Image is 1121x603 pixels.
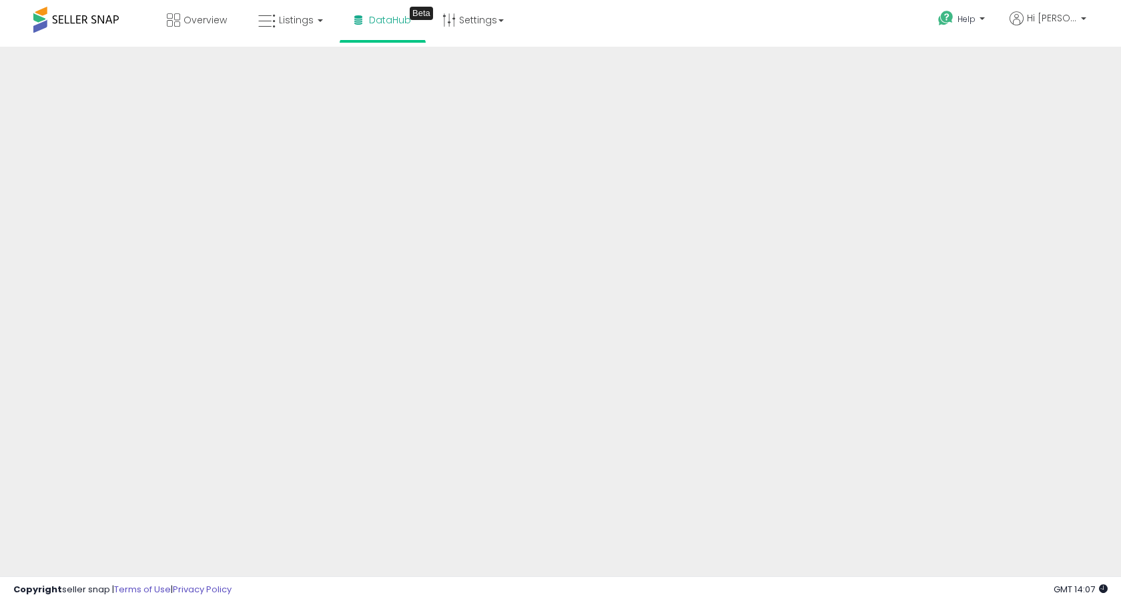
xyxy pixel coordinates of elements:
span: Overview [183,13,227,27]
a: Hi [PERSON_NAME] [1010,11,1086,41]
div: seller snap | | [13,584,232,596]
div: Tooltip anchor [410,7,433,20]
span: DataHub [369,13,411,27]
span: Hi [PERSON_NAME] [1027,11,1077,25]
span: Help [958,13,976,25]
a: Terms of Use [114,583,171,596]
span: Listings [279,13,314,27]
a: Privacy Policy [173,583,232,596]
i: Get Help [938,10,954,27]
span: 2025-08-14 14:07 GMT [1054,583,1108,596]
strong: Copyright [13,583,62,596]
